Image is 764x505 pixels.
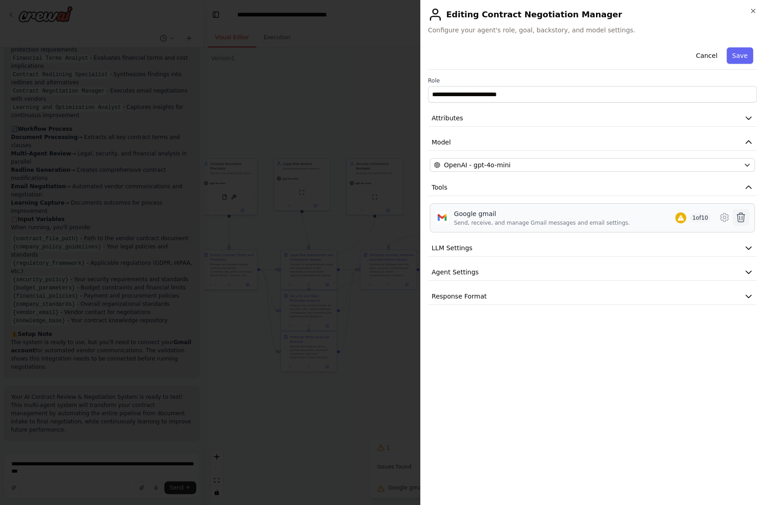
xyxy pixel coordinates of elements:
[690,47,723,64] button: Cancel
[727,47,753,64] button: Save
[428,26,757,35] span: Configure your agent's role, goal, backstory, and model settings.
[432,113,463,123] span: Attributes
[690,213,711,222] span: 1 of 10
[432,292,487,301] span: Response Format
[428,134,757,151] button: Model
[716,209,733,226] button: Configure tool
[428,240,757,257] button: LLM Settings
[733,209,749,226] button: Delete tool
[436,211,448,224] img: Google gmail
[454,219,630,227] div: Send, receive, and manage Gmail messages and email settings.
[428,7,757,22] h2: Editing Contract Negotiation Manager
[454,209,630,218] div: Google gmail
[428,77,757,84] label: Role
[432,268,479,277] span: Agent Settings
[428,110,757,127] button: Attributes
[432,138,451,147] span: Model
[444,160,510,170] span: OpenAI - gpt-4o-mini
[428,179,757,196] button: Tools
[428,264,757,281] button: Agent Settings
[430,158,755,172] button: OpenAI - gpt-4o-mini
[432,243,473,252] span: LLM Settings
[428,288,757,305] button: Response Format
[432,183,448,192] span: Tools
